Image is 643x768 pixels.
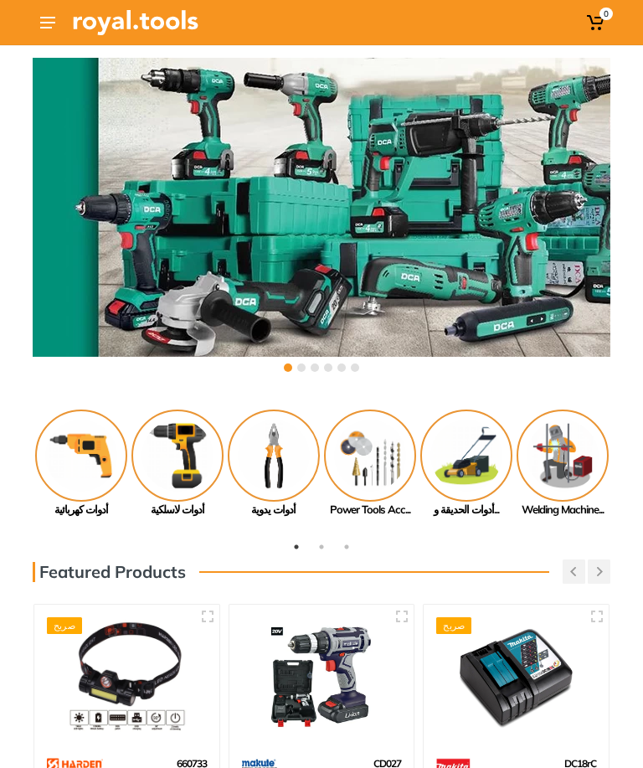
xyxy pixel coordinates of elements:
[514,502,610,518] div: Welding Machine...
[131,410,224,502] img: رويال - أدوات لاسلكية
[583,8,610,38] a: 0
[599,8,613,20] span: 0
[33,502,129,518] div: أدوات كهربائية
[228,410,320,502] img: Royal - Hand Tools
[225,502,321,518] div: أدوات يدوية
[225,410,321,518] a: أدوات يدوية
[338,539,355,555] button: 3 من 3
[321,410,418,518] a: Power Tools Acc...
[288,539,305,555] button: 1 من 3
[418,502,514,518] div: أدوات الحديقة و...
[436,617,471,634] div: صريح
[129,410,225,518] a: أدوات لاسلكية
[33,410,129,518] a: أدوات كهربائية
[242,617,402,737] img: Royal Tools - 20V Cordless Drill 10mm
[47,617,207,737] img: Royal Tools - 1200mah/3W Rechargable Head Light
[420,410,512,502] img: Royal - Garden Tools & Accessories
[517,410,609,502] img: Royal - Welding Machine & Tools
[436,617,596,737] img: Royal Tools - Fast Battery Charger 18 V Li-ion
[321,502,418,518] div: Power Tools Acc...
[313,539,330,555] button: 2 من 3
[35,410,127,502] img: رويال - أدوات كهربائية
[418,410,514,518] a: أدوات الحديقة و...
[33,562,186,582] h3: Featured Products
[129,502,225,518] div: أدوات لاسلكية
[324,410,416,502] img: رويال - ملحقات الأدوات الكهربائية
[514,410,610,518] a: Welding Machine...
[47,617,82,634] div: صريح
[73,10,198,35] img: Royal Tools Logo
